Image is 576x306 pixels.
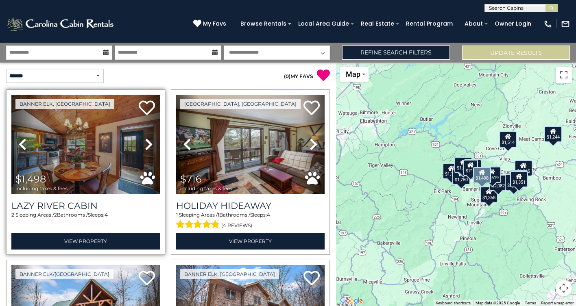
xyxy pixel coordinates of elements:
[218,212,219,218] span: 1
[6,16,116,32] img: White-1-2.png
[139,270,155,287] a: Add to favorites
[180,186,232,191] span: including taxes & fees
[463,160,478,176] div: $716
[452,169,470,185] div: $1,750
[489,174,507,191] div: $2,082
[346,70,360,78] span: Map
[525,301,536,305] a: Terms (opens in new tab)
[402,17,457,30] a: Rental Program
[556,67,572,83] button: Toggle fullscreen view
[176,211,325,231] div: Sleeping Areas / Bathrooms / Sleeps:
[505,174,523,190] div: $1,622
[286,73,289,79] span: 0
[294,17,353,30] a: Local Area Guide
[176,95,325,194] img: thumbnail_163267576.jpeg
[176,200,325,211] a: Holiday Hideaway
[11,212,14,218] span: 2
[303,270,320,287] a: Add to favorites
[544,126,562,142] div: $1,244
[499,131,517,147] div: $1,514
[105,212,108,218] span: 4
[342,46,450,60] a: Refine Search Filters
[180,173,202,185] span: $716
[338,295,365,306] a: Open this area in Google Maps (opens a new window)
[15,173,46,185] span: $1,498
[483,166,501,182] div: $2,202
[236,17,290,30] a: Browse Rentals
[476,301,520,305] span: Map data ©2025 Google
[11,95,160,194] img: thumbnail_169465332.jpeg
[176,212,178,218] span: 1
[510,170,528,186] div: $1,464
[338,295,365,306] img: Google
[180,269,279,279] a: Banner Elk, [GEOGRAPHIC_DATA]
[11,200,160,211] a: Lazy River Cabin
[357,17,398,30] a: Real Estate
[15,99,114,109] a: Banner Elk, [GEOGRAPHIC_DATA]
[284,73,313,79] a: (0)MY FAVS
[15,269,113,279] a: Banner Elk/[GEOGRAPHIC_DATA]
[203,20,226,28] span: My Favs
[541,301,574,305] a: Report a map error
[460,17,487,30] a: About
[561,20,570,28] img: mail-regular-white.png
[556,280,572,296] button: Map camera controls
[515,160,532,176] div: $1,945
[491,17,535,30] a: Owner Login
[483,167,501,183] div: $1,619
[473,167,491,183] div: $1,498
[284,73,290,79] span: ( )
[11,211,160,231] div: Sleeping Areas / Bathrooms / Sleeps:
[176,233,325,250] a: View Property
[139,100,155,117] a: Add to favorites
[454,157,472,173] div: $1,650
[180,99,301,109] a: [GEOGRAPHIC_DATA], [GEOGRAPHIC_DATA]
[480,187,498,203] div: $1,358
[464,159,482,175] div: $1,229
[436,300,471,306] button: Keyboard shortcuts
[543,20,552,28] img: phone-regular-white.png
[510,171,528,187] div: $1,351
[221,220,252,231] span: (4 reviews)
[443,163,460,179] div: $1,165
[15,186,68,191] span: including taxes & fees
[340,67,369,82] button: Change map style
[11,233,160,250] a: View Property
[54,212,57,218] span: 2
[267,212,270,218] span: 4
[462,46,570,60] button: Update Results
[193,20,228,28] a: My Favs
[303,100,320,117] a: Add to favorites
